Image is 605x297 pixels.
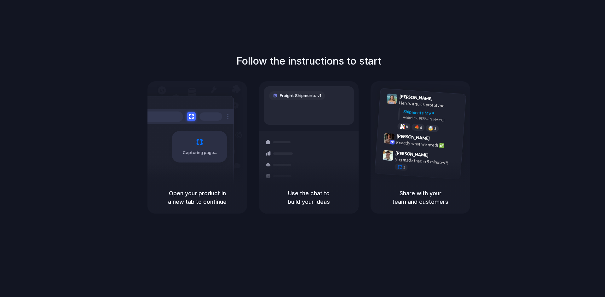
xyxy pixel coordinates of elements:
h1: Follow the instructions to start [236,54,381,69]
span: 9:47 AM [430,153,443,160]
span: Capturing page [183,150,218,156]
span: 3 [434,127,436,130]
div: Exactly what we need! ✅ [396,139,459,150]
div: you made that in 5 minutes?! [395,156,458,167]
h5: Use the chat to build your ideas [267,189,351,206]
div: 🤯 [428,126,434,131]
span: 8 [406,125,408,129]
span: 5 [420,126,422,129]
span: [PERSON_NAME] [395,150,429,159]
div: Added by [PERSON_NAME] [403,115,461,124]
div: Shipments MVP [403,108,461,119]
h5: Share with your team and customers [378,189,463,206]
h5: Open your product in a new tab to continue [155,189,239,206]
span: 9:41 AM [435,96,447,104]
span: [PERSON_NAME] [399,93,433,102]
span: Freight Shipments v1 [280,93,321,99]
span: 1 [403,166,405,169]
div: Here's a quick prototype [399,100,462,110]
span: 9:42 AM [432,136,445,143]
span: [PERSON_NAME] [396,133,430,142]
